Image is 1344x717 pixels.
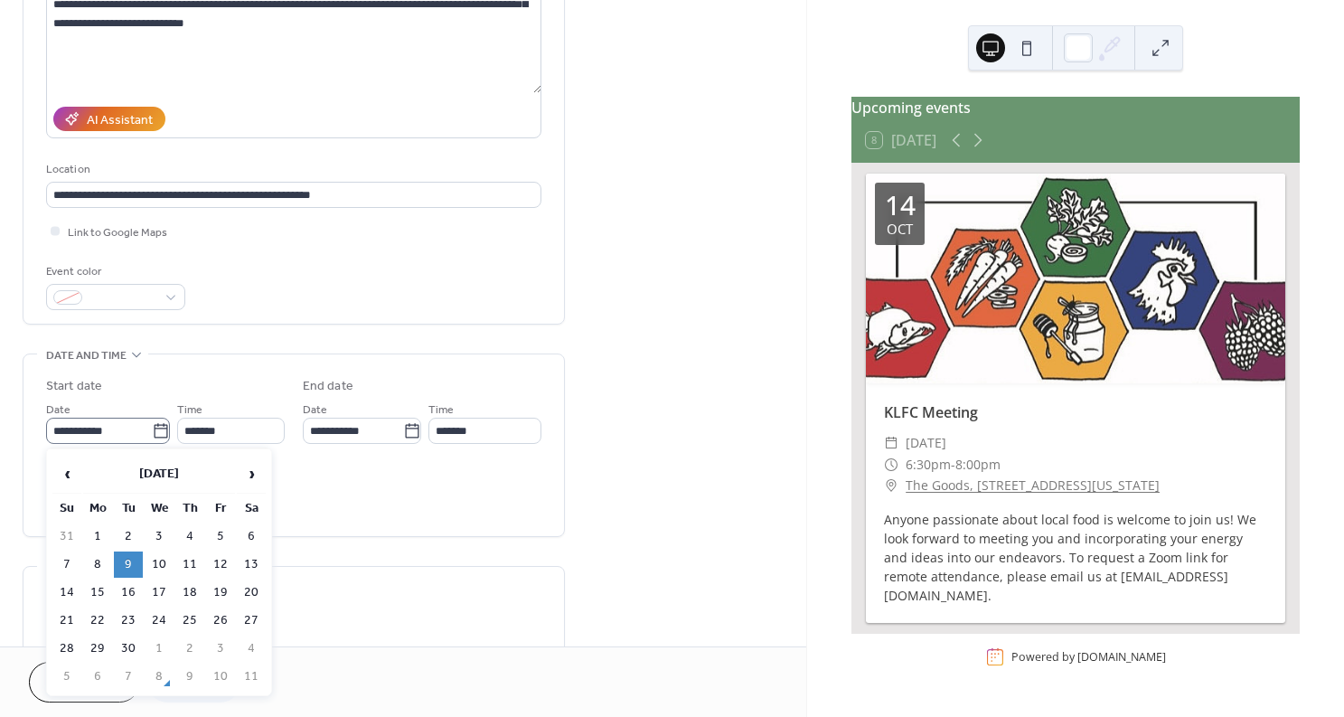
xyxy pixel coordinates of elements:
[175,664,204,690] td: 9
[866,510,1285,605] div: Anyone passionate about local food is welcome to join us! We look forward to meeting you and inco...
[87,111,153,130] div: AI Assistant
[145,664,174,690] td: 8
[1011,649,1166,665] div: Powered by
[887,222,913,236] div: Oct
[114,524,143,550] td: 2
[52,495,81,522] th: Su
[145,552,174,578] td: 10
[955,454,1001,476] span: 8:00pm
[68,223,167,242] span: Link to Google Maps
[237,608,266,634] td: 27
[46,377,102,396] div: Start date
[237,636,266,662] td: 4
[884,454,898,476] div: ​
[145,608,174,634] td: 24
[206,580,235,606] td: 19
[1077,649,1166,665] a: [DOMAIN_NAME]
[114,664,143,690] td: 7
[83,608,112,634] td: 22
[145,580,174,606] td: 17
[145,524,174,550] td: 3
[175,495,204,522] th: Th
[52,580,81,606] td: 14
[906,454,951,476] span: 6:30pm
[866,401,1285,423] div: KLFC Meeting
[83,495,112,522] th: Mo
[53,456,80,492] span: ‹
[83,455,235,494] th: [DATE]
[237,552,266,578] td: 13
[906,475,1160,496] a: The Goods, [STREET_ADDRESS][US_STATE]
[83,664,112,690] td: 6
[46,401,70,420] span: Date
[884,432,898,454] div: ​
[175,552,204,578] td: 11
[906,432,946,454] span: [DATE]
[145,636,174,662] td: 1
[238,456,265,492] span: ›
[428,401,454,420] span: Time
[114,495,143,522] th: Tu
[145,495,174,522] th: We
[885,192,916,219] div: 14
[114,580,143,606] td: 16
[206,495,235,522] th: Fr
[52,552,81,578] td: 7
[53,107,165,131] button: AI Assistant
[114,636,143,662] td: 30
[237,664,266,690] td: 11
[52,608,81,634] td: 21
[206,636,235,662] td: 3
[83,524,112,550] td: 1
[237,495,266,522] th: Sa
[83,636,112,662] td: 29
[52,524,81,550] td: 31
[951,454,955,476] span: -
[46,346,127,365] span: Date and time
[303,401,327,420] span: Date
[175,580,204,606] td: 18
[206,664,235,690] td: 10
[303,377,353,396] div: End date
[177,401,202,420] span: Time
[237,524,266,550] td: 6
[46,262,182,281] div: Event color
[175,636,204,662] td: 2
[237,580,266,606] td: 20
[206,608,235,634] td: 26
[52,664,81,690] td: 5
[83,552,112,578] td: 8
[206,552,235,578] td: 12
[175,608,204,634] td: 25
[29,662,140,703] button: Cancel
[114,608,143,634] td: 23
[851,97,1300,118] div: Upcoming events
[114,552,143,578] td: 9
[52,636,81,662] td: 28
[884,475,898,496] div: ​
[175,524,204,550] td: 4
[83,580,112,606] td: 15
[206,524,235,550] td: 5
[46,160,538,179] div: Location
